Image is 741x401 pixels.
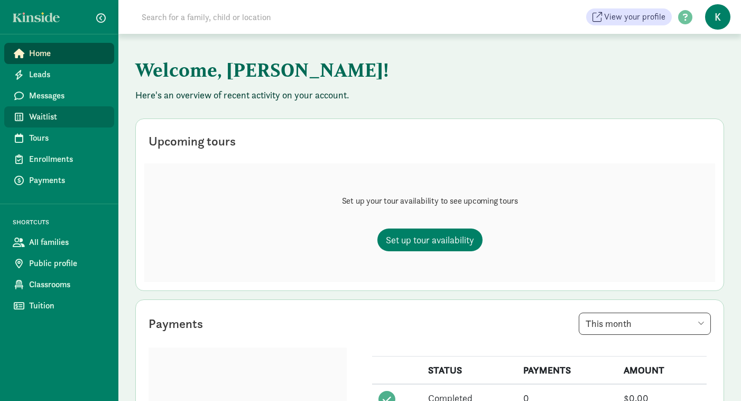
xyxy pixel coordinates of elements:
[422,357,517,385] th: STATUS
[604,11,665,23] span: View your profile
[4,106,114,127] a: Waitlist
[29,174,106,187] span: Payments
[586,8,672,25] a: View your profile
[4,149,114,170] a: Enrollments
[705,4,730,30] span: K
[149,314,203,333] div: Payments
[386,233,474,247] span: Set up tour availability
[135,6,432,28] input: Search for a family, child or location
[4,127,114,149] a: Tours
[29,278,106,291] span: Classrooms
[29,153,106,166] span: Enrollments
[342,195,518,207] p: Set up your tour availability to see upcoming tours
[135,51,659,89] h1: Welcome, [PERSON_NAME]!
[29,89,106,102] span: Messages
[135,89,724,102] p: Here's an overview of recent activity on your account.
[4,274,114,295] a: Classrooms
[617,357,707,385] th: AMOUNT
[29,68,106,81] span: Leads
[4,170,114,191] a: Payments
[4,64,114,85] a: Leads
[29,47,106,60] span: Home
[4,232,114,253] a: All families
[29,257,106,270] span: Public profile
[377,229,483,251] a: Set up tour availability
[29,132,106,144] span: Tours
[29,236,106,249] span: All families
[29,299,106,312] span: Tuition
[149,132,236,151] div: Upcoming tours
[688,350,741,401] iframe: Chat Widget
[4,85,114,106] a: Messages
[517,357,617,385] th: PAYMENTS
[4,295,114,316] a: Tuition
[29,111,106,123] span: Waitlist
[4,253,114,274] a: Public profile
[4,43,114,64] a: Home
